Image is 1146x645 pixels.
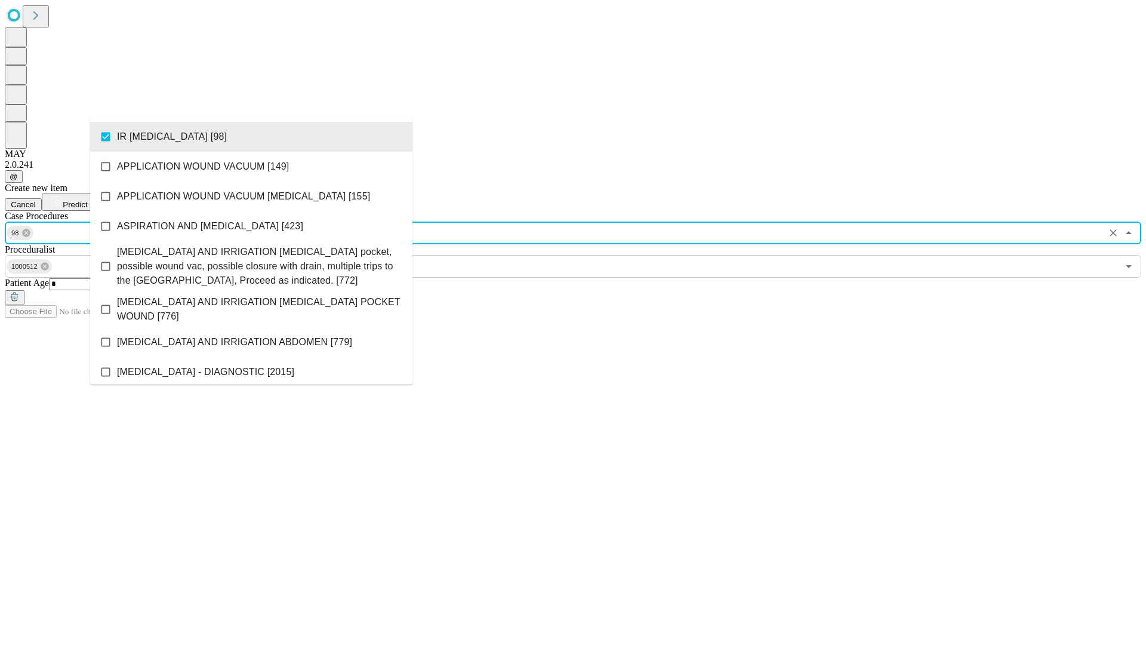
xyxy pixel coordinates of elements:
[117,295,403,324] span: [MEDICAL_DATA] AND IRRIGATION [MEDICAL_DATA] POCKET WOUND [776]
[5,183,67,193] span: Create new item
[7,226,33,240] div: 98
[5,278,49,288] span: Patient Age
[1120,225,1137,241] button: Close
[117,189,370,204] span: APPLICATION WOUND VACUUM [MEDICAL_DATA] [155]
[5,149,1141,159] div: MAY
[42,193,97,211] button: Predict
[5,170,23,183] button: @
[117,130,227,144] span: IR [MEDICAL_DATA] [98]
[117,365,294,379] span: [MEDICAL_DATA] - DIAGNOSTIC [2015]
[7,259,52,274] div: 1000512
[5,211,68,221] span: Scheduled Procedure
[11,200,36,209] span: Cancel
[10,172,18,181] span: @
[117,335,352,349] span: [MEDICAL_DATA] AND IRRIGATION ABDOMEN [779]
[1120,258,1137,275] button: Open
[7,226,24,240] span: 98
[1105,225,1122,241] button: Clear
[5,244,55,254] span: Proceduralist
[5,198,42,211] button: Cancel
[117,245,403,288] span: [MEDICAL_DATA] AND IRRIGATION [MEDICAL_DATA] pocket, possible wound vac, possible closure with dr...
[117,159,289,174] span: APPLICATION WOUND VACUUM [149]
[7,260,42,274] span: 1000512
[63,200,87,209] span: Predict
[117,219,303,234] span: ASPIRATION AND [MEDICAL_DATA] [423]
[5,159,1141,170] div: 2.0.241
